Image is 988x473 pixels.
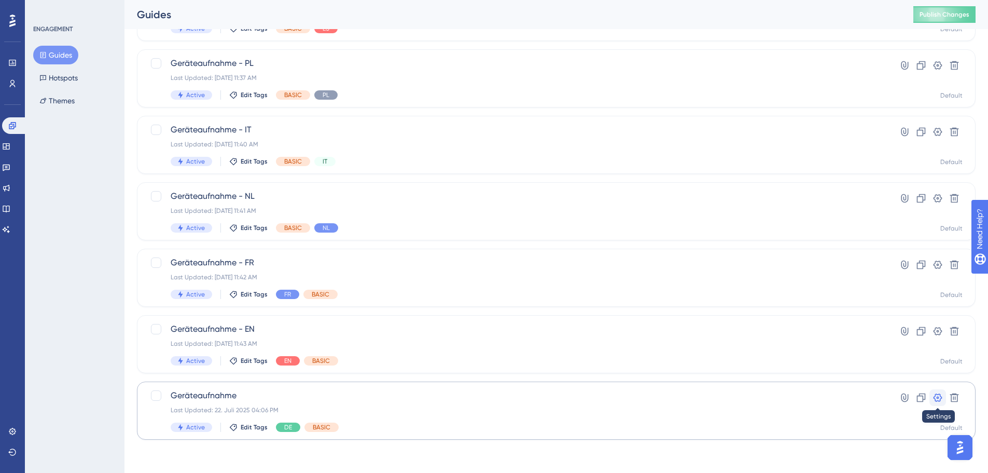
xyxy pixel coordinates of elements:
span: IT [323,157,327,166]
button: Edit Tags [229,423,268,431]
div: Guides [137,7,887,22]
span: Active [186,157,205,166]
span: BASIC [313,423,330,431]
button: Guides [33,46,78,64]
span: BASIC [284,157,302,166]
span: Edit Tags [241,157,268,166]
button: Edit Tags [229,157,268,166]
span: BASIC [312,357,330,365]
span: BASIC [284,91,302,99]
span: Active [186,224,205,232]
div: Last Updated: [DATE] 11:43 AM [171,340,859,348]
div: Default [940,25,963,33]
span: Need Help? [24,3,65,15]
button: Edit Tags [229,224,268,232]
span: Geräteaufnahme - NL [171,190,859,202]
span: Geräteaufnahme [171,389,859,402]
button: Edit Tags [229,290,268,299]
span: Edit Tags [241,290,268,299]
span: PL [323,91,329,99]
span: Active [186,290,205,299]
span: Edit Tags [241,91,268,99]
button: Edit Tags [229,357,268,365]
div: Last Updated: 22. Juli 2025 04:06 PM [171,406,859,414]
div: ENGAGEMENT [33,25,73,33]
span: Active [186,91,205,99]
span: FR [284,290,291,299]
span: Active [186,357,205,365]
div: Last Updated: [DATE] 11:42 AM [171,273,859,281]
div: Default [940,91,963,100]
div: Last Updated: [DATE] 11:37 AM [171,74,859,82]
span: Edit Tags [241,224,268,232]
div: Default [940,357,963,366]
span: Geräteaufnahme - EN [171,323,859,335]
span: Active [186,423,205,431]
div: Last Updated: [DATE] 11:40 AM [171,140,859,148]
div: Default [940,291,963,299]
div: Default [940,158,963,166]
span: EN [284,357,291,365]
span: Edit Tags [241,423,268,431]
span: Geräteaufnahme - FR [171,256,859,269]
span: Edit Tags [241,357,268,365]
iframe: UserGuiding AI Assistant Launcher [944,432,976,463]
button: Publish Changes [913,6,976,23]
button: Themes [33,91,81,110]
div: Default [940,224,963,233]
span: NL [323,224,330,232]
div: Last Updated: [DATE] 11:41 AM [171,207,859,215]
span: BASIC [284,224,302,232]
button: Edit Tags [229,91,268,99]
div: Default [940,424,963,432]
span: Publish Changes [920,10,969,19]
span: BASIC [312,290,329,299]
span: Geräteaufnahme - PL [171,57,859,70]
span: Geräteaufnahme - IT [171,124,859,136]
button: Hotspots [33,69,84,87]
span: DE [284,423,292,431]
